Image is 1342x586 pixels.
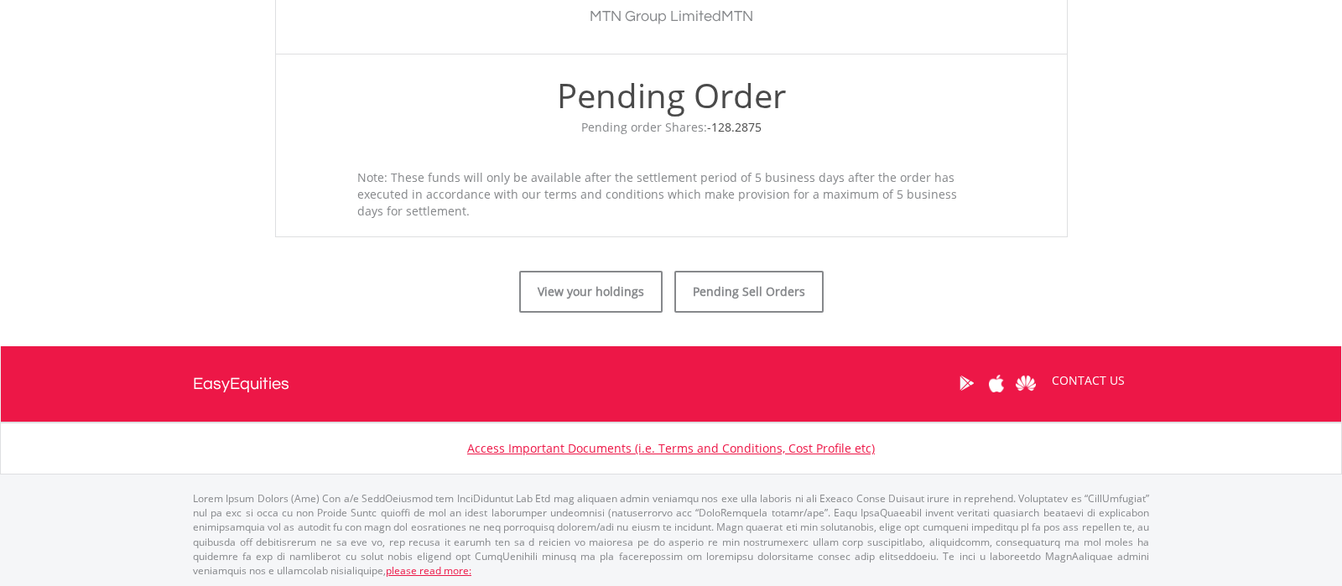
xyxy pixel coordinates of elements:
[952,357,981,409] a: Google Play
[519,271,663,313] a: View your holdings
[293,71,1050,119] div: Pending Order
[467,440,875,456] a: Access Important Documents (i.e. Terms and Conditions, Cost Profile etc)
[721,8,753,24] span: MTN
[581,119,762,135] span: Pending order Shares:
[345,169,997,220] div: Note: These funds will only be available after the settlement period of 5 business days after the...
[293,5,1050,29] h3: MTN Group Limited
[1040,357,1137,404] a: CONTACT US
[981,357,1011,409] a: Apple
[193,491,1149,578] p: Lorem Ipsum Dolors (Ame) Con a/e SeddOeiusmod tem InciDiduntut Lab Etd mag aliquaen admin veniamq...
[707,119,762,135] span: -128.2875
[386,563,471,578] a: please read more:
[1011,357,1040,409] a: Huawei
[193,346,289,422] a: EasyEquities
[674,271,824,313] a: Pending Sell Orders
